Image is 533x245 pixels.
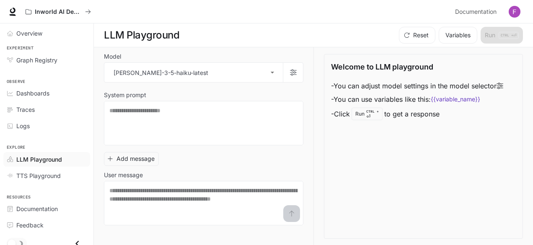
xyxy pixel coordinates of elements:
[452,3,503,20] a: Documentation
[22,3,95,20] button: All workspaces
[3,53,90,67] a: Graph Registry
[3,26,90,41] a: Overview
[3,102,90,117] a: Traces
[16,204,58,213] span: Documentation
[104,27,179,44] h1: LLM Playground
[509,6,520,18] img: User avatar
[16,89,49,98] span: Dashboards
[104,54,121,59] p: Model
[104,63,283,82] div: [PERSON_NAME]-3-5-haiku-latest
[3,86,90,101] a: Dashboards
[16,221,44,230] span: Feedback
[3,218,90,232] a: Feedback
[114,68,208,77] p: [PERSON_NAME]-3-5-haiku-latest
[439,27,477,44] button: Variables
[331,93,503,106] li: - You can use variables like this:
[16,56,57,64] span: Graph Registry
[366,109,379,114] p: CTRL +
[104,172,143,178] p: User message
[16,29,42,38] span: Overview
[3,119,90,133] a: Logs
[331,79,503,93] li: - You can adjust model settings in the model selector
[104,92,146,98] p: System prompt
[16,121,30,130] span: Logs
[35,8,82,15] p: Inworld AI Demos
[16,105,35,114] span: Traces
[399,27,435,44] button: Reset
[331,61,433,72] p: Welcome to LLM playground
[366,109,379,119] p: ⏎
[3,152,90,167] a: LLM Playground
[352,108,383,120] div: Run
[3,201,90,216] a: Documentation
[431,95,480,103] code: {{variable_name}}
[455,7,497,17] span: Documentation
[16,171,61,180] span: TTS Playground
[331,106,503,122] li: - Click to get a response
[16,155,62,164] span: LLM Playground
[104,152,159,166] button: Add message
[3,168,90,183] a: TTS Playground
[506,3,523,20] button: User avatar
